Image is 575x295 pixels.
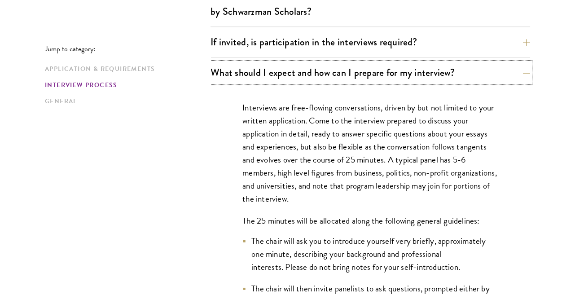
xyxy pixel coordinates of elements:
[242,234,498,273] li: The chair will ask you to introduce yourself very briefly, approximately one minute, describing y...
[242,214,498,227] p: The 25 minutes will be allocated along the following general guidelines:
[211,32,530,52] button: If invited, is participation in the interviews required?
[242,101,498,206] p: Interviews are free-flowing conversations, driven by but not limited to your written application....
[45,80,205,90] a: Interview Process
[45,64,205,74] a: Application & Requirements
[211,62,530,83] button: What should I expect and how can I prepare for my interview?
[45,97,205,106] a: General
[45,45,211,53] p: Jump to category:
